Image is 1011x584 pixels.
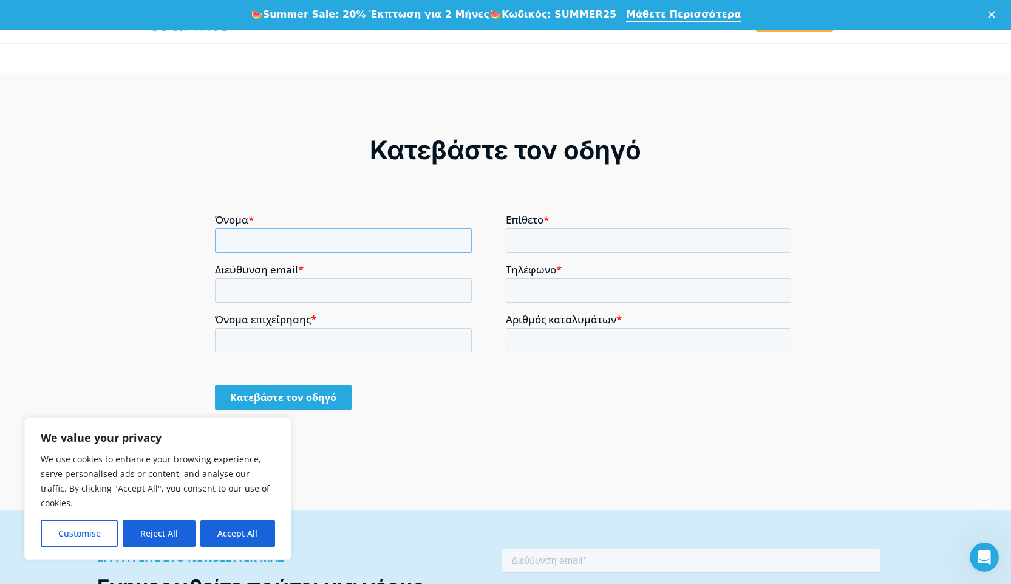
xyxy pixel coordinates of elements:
div: Κατεβάστε τον οδηγό [215,134,796,167]
button: Customise [41,520,118,547]
div: 🍉 🍉 [251,9,616,21]
p: We use cookies to enhance your browsing experience, serve personalised ads or content, and analys... [41,452,275,510]
b: Summer Sale: 20% Έκπτωση για 2 Μήνες [263,9,489,20]
button: Reject All [123,520,195,547]
b: Κωδικός: SUMMER25 [502,9,616,20]
span: Αριθμός καταλυμάτων [291,98,401,112]
iframe: Intercom live chat [970,543,999,572]
a: Μάθετε Περισσότερα [626,9,741,22]
button: Accept All [200,520,275,547]
span: Τηλέφωνο [291,49,341,63]
div: Κλείσιμο [988,11,1000,18]
iframe: To enrich screen reader interactions, please activate Accessibility in Grammarly extension settings [215,214,796,431]
p: We value your privacy [41,430,275,445]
